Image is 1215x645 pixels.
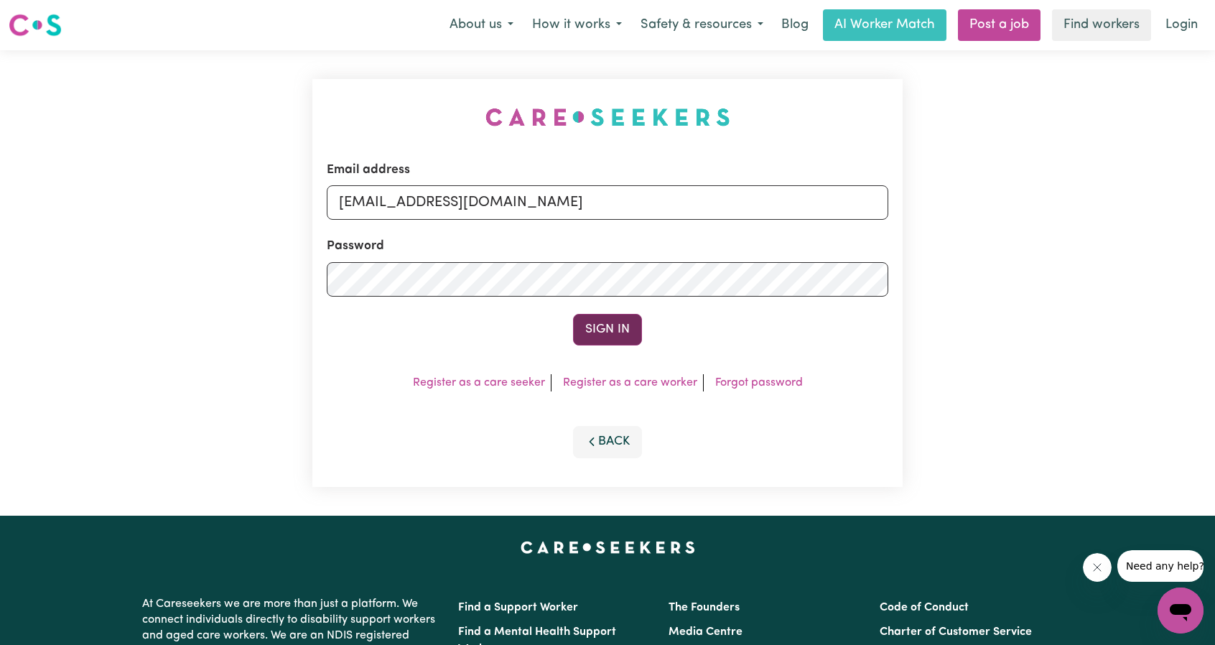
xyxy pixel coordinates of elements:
[880,626,1032,638] a: Charter of Customer Service
[823,9,946,41] a: AI Worker Match
[413,377,545,389] a: Register as a care seeker
[327,185,888,220] input: Email address
[327,161,410,180] label: Email address
[573,426,642,458] button: Back
[880,602,969,613] a: Code of Conduct
[1052,9,1151,41] a: Find workers
[669,626,742,638] a: Media Centre
[563,377,697,389] a: Register as a care worker
[521,542,695,553] a: Careseekers home page
[773,9,817,41] a: Blog
[631,10,773,40] button: Safety & resources
[9,10,87,22] span: Need any help?
[327,237,384,256] label: Password
[573,314,642,345] button: Sign In
[458,602,578,613] a: Find a Support Worker
[1083,553,1112,582] iframe: Close message
[1158,588,1204,634] iframe: Button to launch messaging window
[9,12,62,38] img: Careseekers logo
[1117,550,1204,582] iframe: Message from company
[523,10,631,40] button: How it works
[9,9,62,42] a: Careseekers logo
[715,377,803,389] a: Forgot password
[958,9,1041,41] a: Post a job
[1157,9,1206,41] a: Login
[669,602,740,613] a: The Founders
[440,10,523,40] button: About us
